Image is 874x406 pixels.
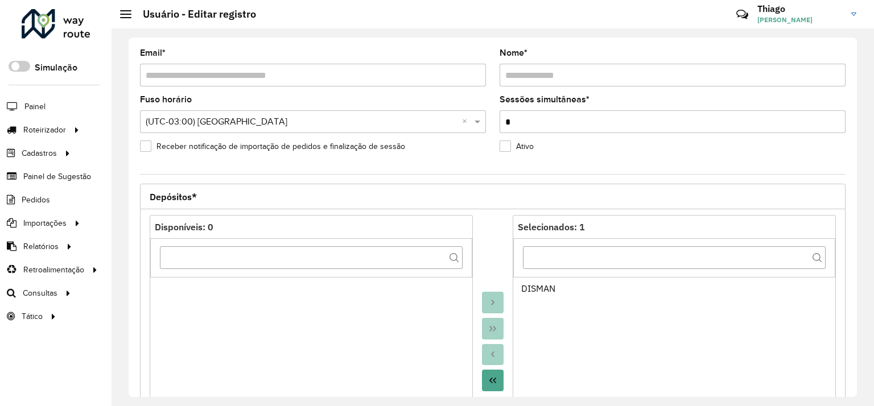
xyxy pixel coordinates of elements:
a: Contato Rápido [730,2,755,27]
span: Clear all [462,115,472,129]
label: Nome [500,46,527,60]
label: Sessões simultâneas [500,93,589,106]
span: Relatórios [23,241,59,252]
span: Roteirizador [23,124,66,136]
h2: Usuário - Editar registro [131,8,256,20]
span: Painel [24,101,46,113]
span: Painel de Sugestão [23,171,91,183]
div: Disponíveis: 0 [155,220,468,234]
span: Pedidos [22,194,50,206]
span: Consultas [23,287,57,299]
label: Simulação [35,61,77,74]
button: Move All to Source [482,370,504,391]
span: Retroalimentação [23,264,84,276]
label: Receber notificação de importação de pedidos e finalização de sessão [140,140,405,152]
h3: Thiago [757,3,843,14]
span: Depósitos* [150,192,197,201]
span: [PERSON_NAME] [757,15,843,25]
span: Tático [22,310,43,322]
label: Ativo [500,140,534,152]
label: Email [140,46,166,60]
span: Cadastros [22,147,57,159]
span: Importações [23,217,67,229]
div: Selecionados: 1 [518,220,831,234]
label: Fuso horário [140,93,192,106]
div: DISMAN [521,281,828,295]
